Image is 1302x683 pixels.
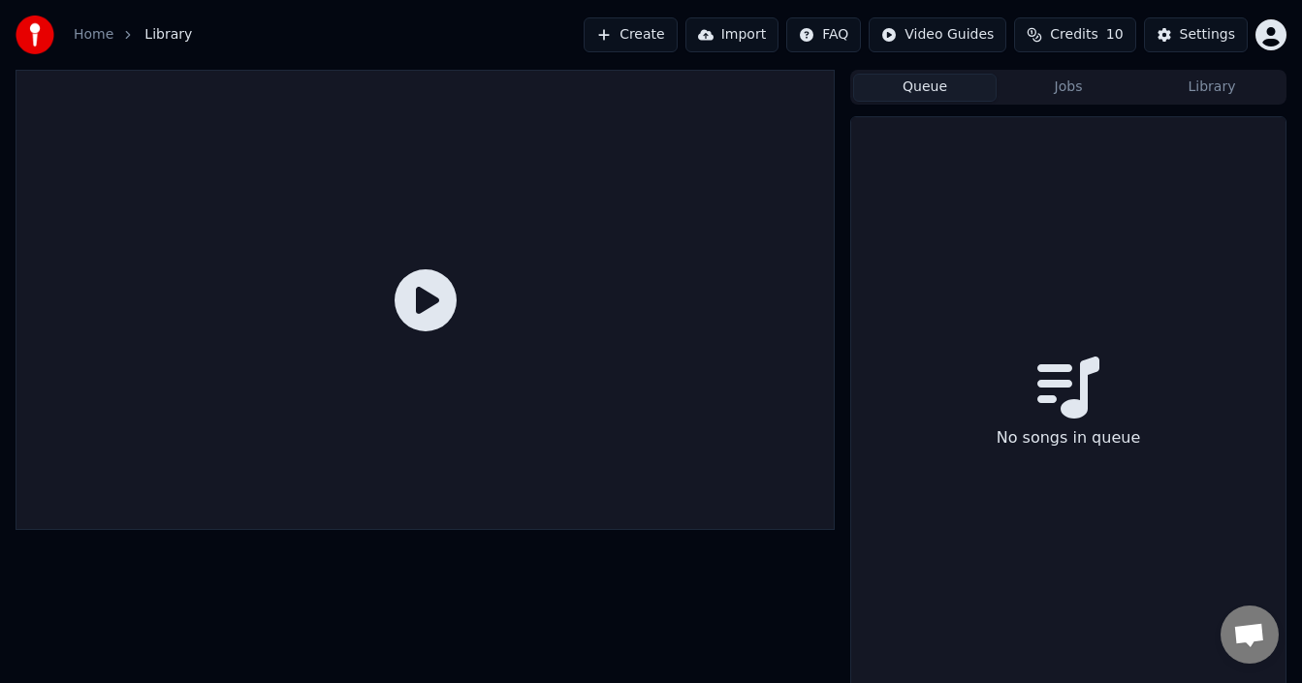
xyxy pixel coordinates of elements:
button: Settings [1144,17,1248,52]
span: Credits [1050,25,1097,45]
div: Settings [1180,25,1235,45]
button: Jobs [997,74,1140,102]
div: No songs in queue [989,419,1148,457]
button: Import [685,17,778,52]
img: youka [16,16,54,54]
button: Library [1140,74,1284,102]
button: Video Guides [869,17,1006,52]
a: Home [74,25,113,45]
button: Queue [853,74,997,102]
button: FAQ [786,17,861,52]
button: Create [584,17,678,52]
span: Library [144,25,192,45]
div: Open chat [1221,605,1279,664]
nav: breadcrumb [74,25,192,45]
span: 10 [1106,25,1124,45]
button: Credits10 [1014,17,1135,52]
